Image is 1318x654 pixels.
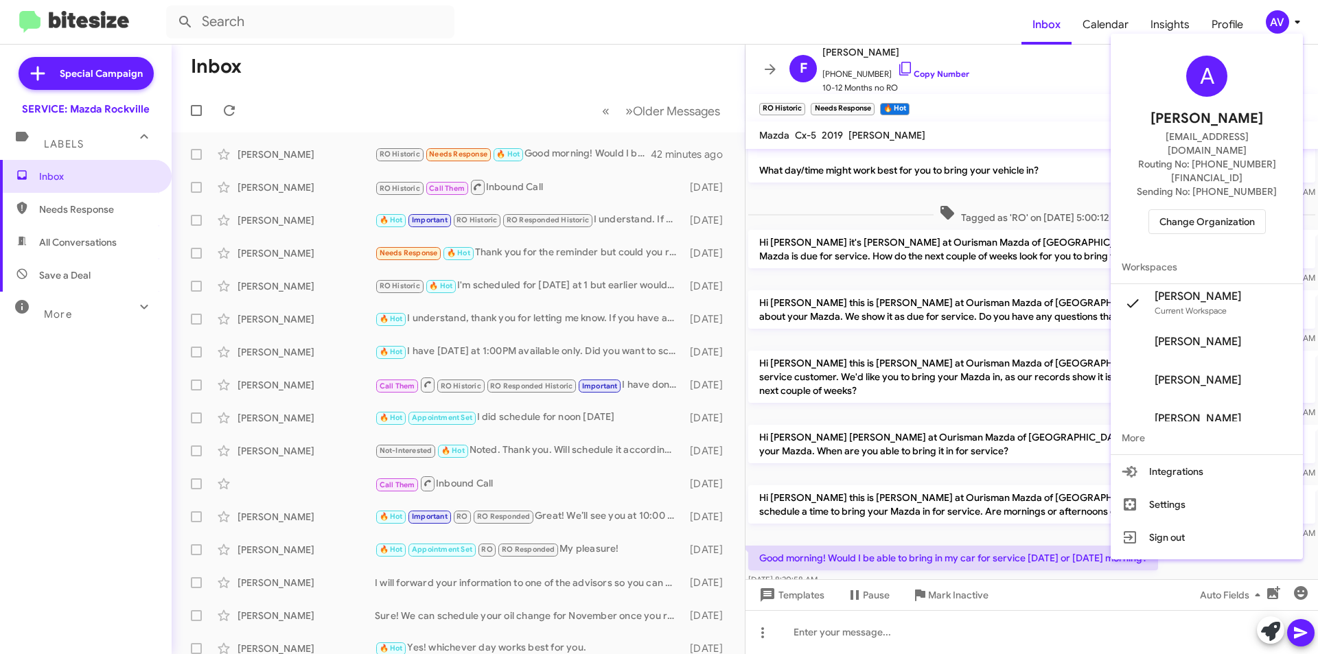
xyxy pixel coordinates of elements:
[1111,521,1303,554] button: Sign out
[1127,157,1286,185] span: Routing No: [PHONE_NUMBER][FINANCIAL_ID]
[1155,305,1227,316] span: Current Workspace
[1151,108,1263,130] span: [PERSON_NAME]
[1155,290,1241,303] span: [PERSON_NAME]
[1148,209,1266,234] button: Change Organization
[1111,455,1303,488] button: Integrations
[1111,488,1303,521] button: Settings
[1137,185,1277,198] span: Sending No: [PHONE_NUMBER]
[1111,421,1303,454] span: More
[1159,210,1255,233] span: Change Organization
[1155,373,1241,387] span: [PERSON_NAME]
[1127,130,1286,157] span: [EMAIL_ADDRESS][DOMAIN_NAME]
[1155,335,1241,349] span: [PERSON_NAME]
[1111,250,1303,283] span: Workspaces
[1155,412,1241,425] span: [PERSON_NAME]
[1186,56,1227,97] div: A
